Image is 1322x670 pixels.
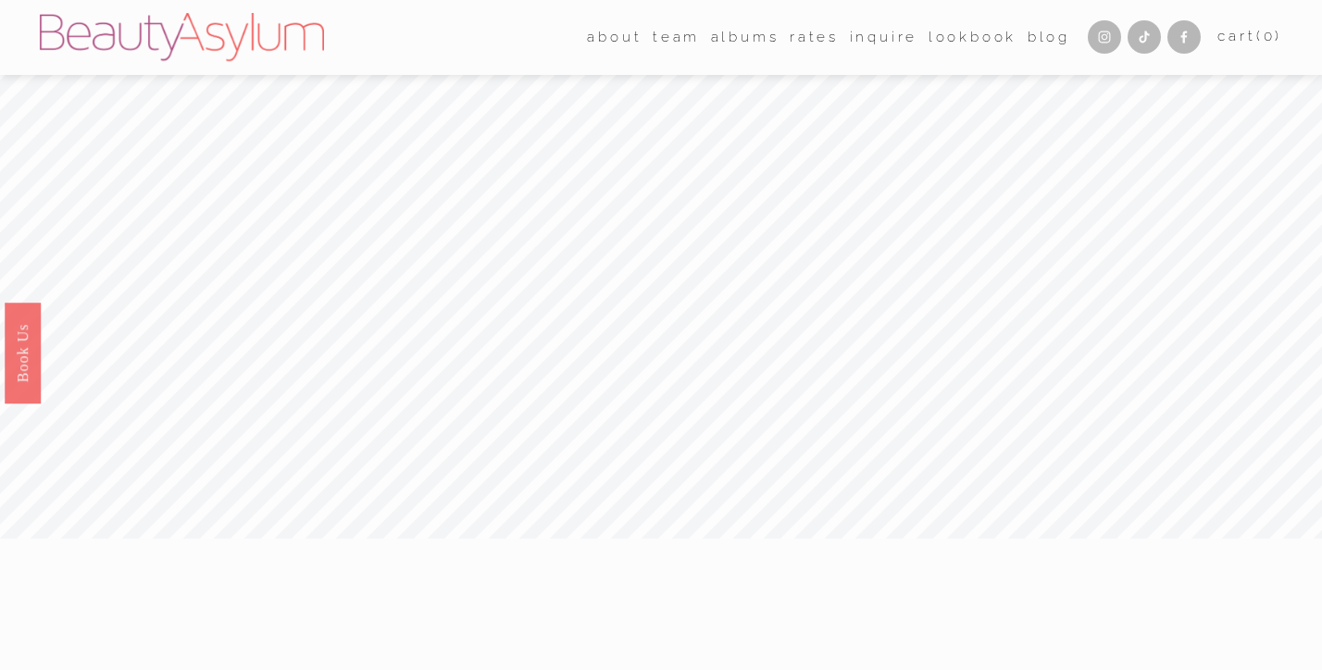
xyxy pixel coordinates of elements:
[850,23,918,52] a: Inquire
[587,25,642,51] span: about
[1256,28,1282,44] span: ( )
[1167,20,1201,54] a: Facebook
[1028,23,1070,52] a: Blog
[1128,20,1161,54] a: TikTok
[790,23,839,52] a: Rates
[40,13,324,61] img: Beauty Asylum | Bridal Hair &amp; Makeup Charlotte &amp; Atlanta
[1217,24,1282,50] a: 0 items in cart
[929,23,1017,52] a: Lookbook
[587,23,642,52] a: folder dropdown
[1264,28,1276,44] span: 0
[1088,20,1121,54] a: Instagram
[711,23,779,52] a: albums
[653,25,700,51] span: team
[5,303,41,403] a: Book Us
[653,23,700,52] a: folder dropdown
